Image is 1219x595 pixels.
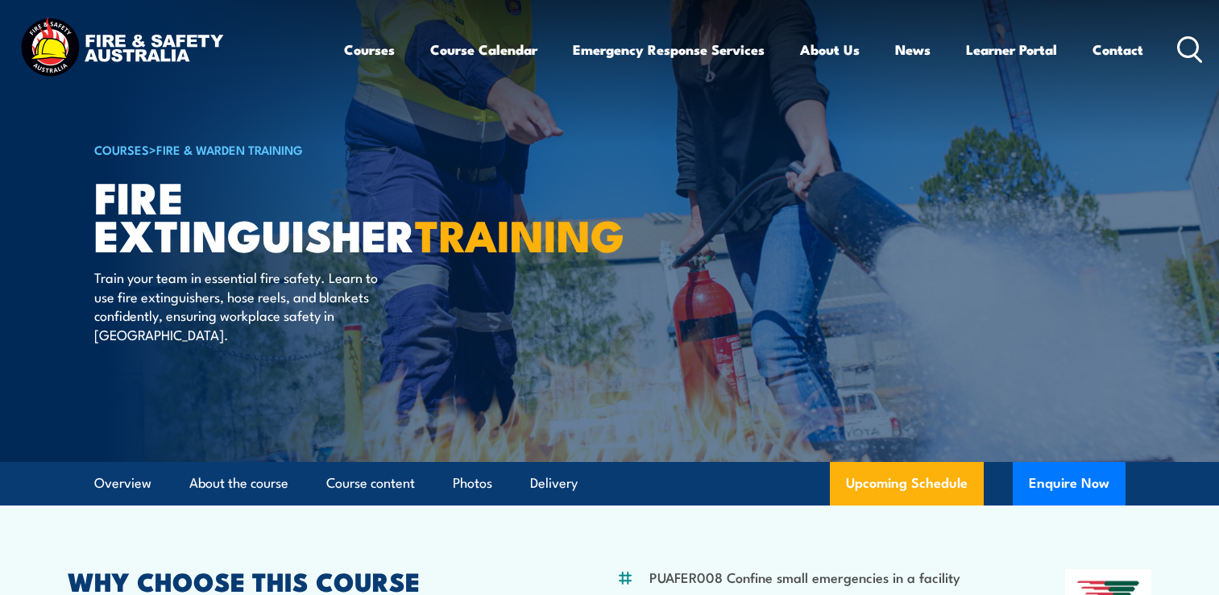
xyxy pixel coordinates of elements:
[94,140,149,158] a: COURSES
[966,28,1057,71] a: Learner Portal
[830,462,984,506] a: Upcoming Schedule
[94,268,388,343] p: Train your team in essential fire safety. Learn to use fire extinguishers, hose reels, and blanke...
[800,28,860,71] a: About Us
[94,139,492,159] h6: >
[68,569,538,592] h2: WHY CHOOSE THIS COURSE
[326,462,415,505] a: Course content
[453,462,492,505] a: Photos
[895,28,931,71] a: News
[1013,462,1126,506] button: Enquire Now
[94,177,492,252] h1: Fire Extinguisher
[189,462,288,505] a: About the course
[573,28,765,71] a: Emergency Response Services
[344,28,395,71] a: Courses
[94,462,151,505] a: Overview
[415,200,624,267] strong: TRAINING
[156,140,303,158] a: Fire & Warden Training
[1093,28,1143,71] a: Contact
[649,568,960,586] li: PUAFER008 Confine small emergencies in a facility
[430,28,537,71] a: Course Calendar
[530,462,578,505] a: Delivery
